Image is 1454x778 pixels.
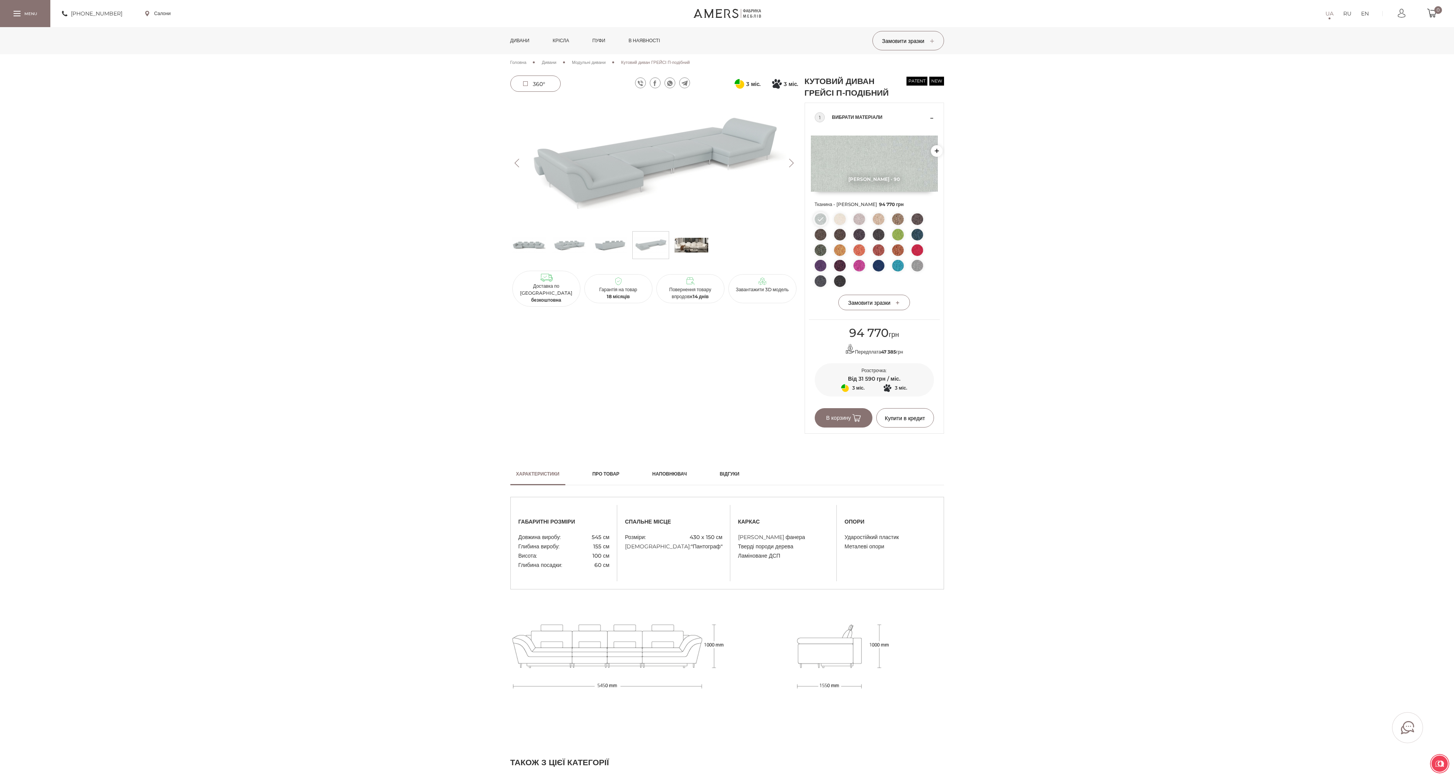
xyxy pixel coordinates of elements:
[647,463,693,485] a: Наповнювач
[815,408,872,428] button: В корзину
[845,532,899,542] span: Ударостійкий пластик
[731,286,793,293] p: Завантажити 3D модель
[1325,9,1334,18] a: UA
[906,77,927,86] span: patent
[634,234,668,257] img: Кутовий диван ГРЕЙСІ П-подібний s-3
[738,551,780,560] span: Ламіноване ДСП
[542,60,556,65] span: Дивани
[518,542,560,551] span: Глибина виробу:
[623,27,666,54] a: в наявності
[849,330,899,339] span: грн
[510,60,527,65] span: Головна
[594,560,609,570] span: 60 см
[738,517,829,527] span: каркас
[772,79,782,89] svg: Покупка частинами від Монобанку
[547,27,575,54] a: Крісла
[593,234,627,257] img: Кутовий диван ГРЕЙСІ П-подібний s-2
[518,560,562,570] span: Глибина посадки:
[145,10,171,17] a: Салони
[652,471,687,477] h2: Наповнювач
[510,159,524,167] button: Previous
[872,31,944,50] button: Замовити зразки
[848,299,900,306] span: Замовити зразки
[592,551,609,560] span: 100 см
[587,463,625,485] a: Про товар
[650,77,661,88] a: facebook
[592,532,609,542] span: 545 см
[845,517,936,527] span: опори
[879,201,904,207] span: 94 770 грн
[693,294,709,299] b: 14 днів
[518,532,561,542] span: Довжина виробу:
[876,408,934,428] button: Купити в кредит
[675,234,708,257] img: s_
[738,542,793,551] span: Тверді породи дерева
[852,383,865,393] span: 3 міс.
[510,99,798,227] img: Кутовий диван ГРЕЙСІ П-подібний -3
[826,414,860,421] span: В корзину
[659,286,721,300] p: Повернення товару впродовж
[1434,6,1442,14] span: 0
[510,463,565,485] a: Характеристики
[815,112,825,122] div: 1
[1361,9,1369,18] a: EN
[815,199,934,210] span: Тканина - [PERSON_NAME]
[533,81,545,88] span: 360°
[885,415,925,422] span: Купити в кредит
[542,59,556,66] a: Дивани
[553,234,586,257] img: Кутовий диван ГРЕЙСІ П-подібний s-1
[811,176,938,182] span: [PERSON_NAME] - 90
[592,471,620,477] h2: Про товар
[625,532,646,542] span: Розміри:
[881,349,896,355] b: 47 385
[516,471,560,477] h2: Характеристики
[607,294,630,299] b: 18 місяців
[849,326,889,340] span: 94 770
[848,375,857,382] span: Від
[505,27,536,54] a: Дивани
[587,286,649,300] p: Гарантія на товар
[845,542,884,551] span: Металеві опори
[625,517,723,527] span: спальне місце
[1343,9,1351,18] a: RU
[625,542,691,551] span: [DEMOGRAPHIC_DATA]:
[738,532,805,542] span: [PERSON_NAME] фанера
[746,79,760,89] span: 3 міс.
[882,38,934,45] span: Замовити зразки
[518,517,609,527] span: габаритні розміри
[838,295,910,310] button: Замовити зразки
[690,532,723,542] span: 430 x 150 см
[929,77,944,86] span: new
[691,542,723,551] span: "Пантограф"
[510,59,527,66] a: Головна
[510,76,561,92] a: 360°
[805,76,894,99] h1: Кутовий диван ГРЕЙСІ П-подібний
[895,383,907,393] span: 3 міс.
[811,136,938,192] img: Etna - 90
[735,79,744,89] svg: Оплата частинами від ПриватБанку
[593,542,609,551] span: 155 см
[877,375,900,382] span: грн / міс.
[572,60,606,65] span: Модульні дивани
[784,79,798,89] span: 3 міс.
[679,77,690,88] a: telegram
[832,113,928,122] span: Вибрати матеріали
[510,757,944,768] h2: Також з цієї категорії
[815,367,934,374] p: Розстрочка:
[858,375,875,382] span: 31 590
[664,77,675,88] a: whatsapp
[531,297,561,303] b: безкоштовна
[785,159,798,167] button: Next
[518,551,537,560] span: Висота:
[714,463,745,485] a: Відгуки
[572,59,606,66] a: Модульні дивани
[62,9,122,18] a: [PHONE_NUMBER]
[635,77,646,88] a: viber
[515,283,577,304] p: Доставка по [GEOGRAPHIC_DATA]
[815,344,934,356] p: Передплата грн
[587,27,611,54] a: Пуфи
[512,234,546,257] img: Кутовий диван ГРЕЙСІ П-подібний s-0
[720,471,740,477] h2: Відгуки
